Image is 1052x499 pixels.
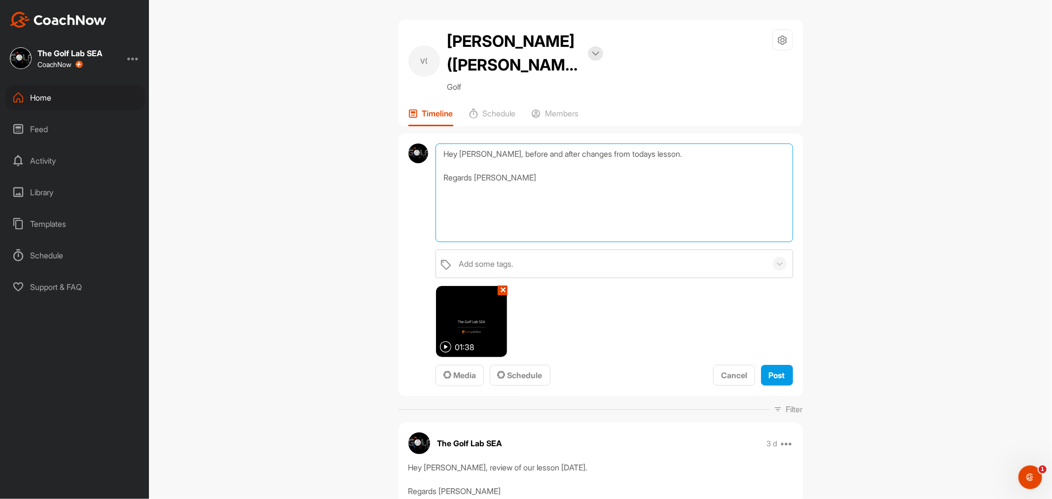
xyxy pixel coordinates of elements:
iframe: Intercom live chat [1018,465,1042,489]
img: avatar [408,143,429,164]
div: Hey [PERSON_NAME], review of our lesson [DATE]. Regards [PERSON_NAME] [408,462,793,497]
span: 1 [1039,465,1047,473]
button: Media [435,365,484,386]
button: Post [761,365,793,386]
img: square_62ef3ae2dc162735c7079ee62ef76d1e.jpg [10,47,32,69]
p: 01:38 [455,341,474,353]
div: Activity [5,148,145,173]
button: Schedule [490,365,550,386]
div: CoachNow [37,61,83,69]
p: Filter [786,403,803,415]
textarea: Hey [PERSON_NAME], before and after changes from todays lesson. Regards [PERSON_NAME] [435,143,793,242]
div: Feed [5,117,145,142]
div: Library [5,180,145,205]
div: V( [408,45,440,77]
div: Schedule [5,243,145,268]
button: ✕ [498,285,508,295]
span: Post [769,370,785,380]
span: Cancel [721,370,747,380]
span: Media [443,370,476,380]
p: Timeline [422,108,453,118]
p: Schedule [483,108,516,118]
span: Schedule [498,370,543,380]
p: Members [545,108,579,118]
p: Golf [447,81,603,93]
div: Templates [5,212,145,236]
div: Support & FAQ [5,275,145,299]
p: 3 d [766,439,777,449]
img: avatar [408,432,430,454]
div: Home [5,85,145,110]
button: Cancel [713,365,755,386]
img: thumbnail [436,286,507,357]
img: arrow-down [592,51,599,56]
div: Add some tags. [459,258,513,270]
img: CoachNow [10,12,107,28]
h2: [PERSON_NAME] ([PERSON_NAME]) [447,30,580,77]
img: play [440,341,451,353]
p: The Golf Lab SEA [437,437,503,449]
div: The Golf Lab SEA [37,49,103,57]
